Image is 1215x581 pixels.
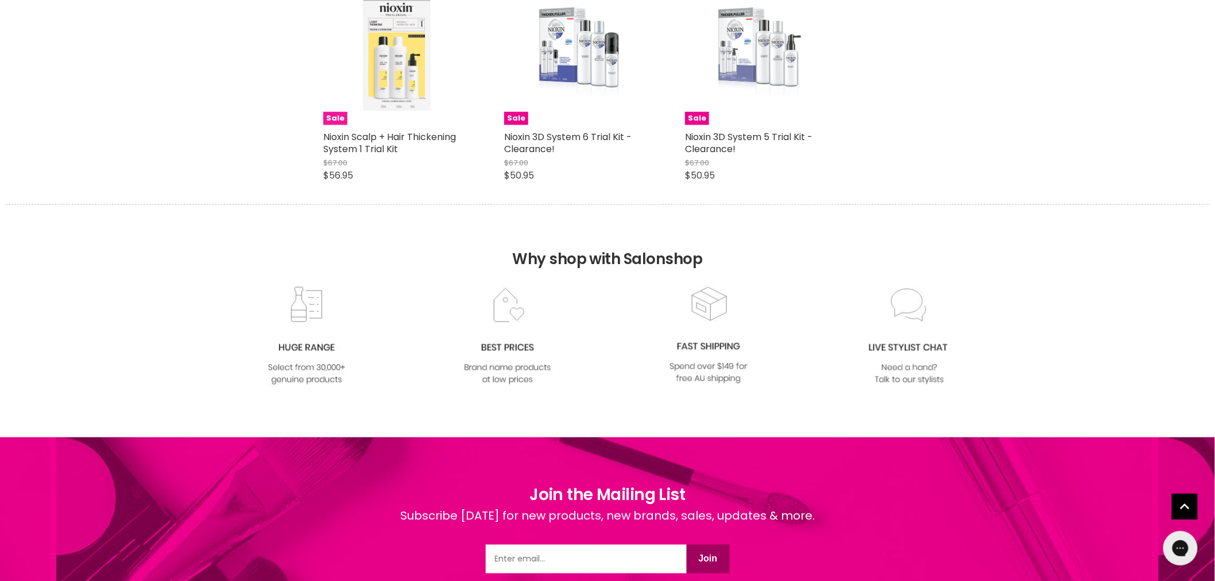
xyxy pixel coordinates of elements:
span: Back to top [1172,494,1198,524]
img: chat_c0a1c8f7-3133-4fc6-855f-7264552747f6.jpg [863,286,956,387]
img: range2_8cf790d4-220e-469f-917d-a18fed3854b6.jpg [260,286,353,387]
a: Back to top [1172,494,1198,520]
span: Sale [323,112,347,125]
img: prices.jpg [461,286,554,387]
a: Nioxin 3D System 6 Trial Kit - Clearance! [504,130,632,156]
iframe: Gorgias live chat messenger [1158,527,1204,570]
img: fast.jpg [662,285,755,386]
a: Nioxin Scalp + Hair Thickening System 1 Trial Kit [323,130,456,156]
span: $50.95 [504,169,534,182]
span: Sale [504,112,528,125]
input: Email [486,545,687,574]
span: $67.00 [323,157,347,168]
div: Subscribe [DATE] for new products, new brands, sales, updates & more. [400,508,815,545]
h2: Why shop with Salonshop [6,204,1209,285]
button: Join [687,545,730,574]
span: Sale [685,112,709,125]
span: $56.95 [323,169,353,182]
span: $50.95 [685,169,715,182]
span: $67.00 [504,157,528,168]
a: Nioxin 3D System 5 Trial Kit - Clearance! [685,130,812,156]
h1: Join the Mailing List [400,483,815,508]
span: $67.00 [685,157,709,168]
